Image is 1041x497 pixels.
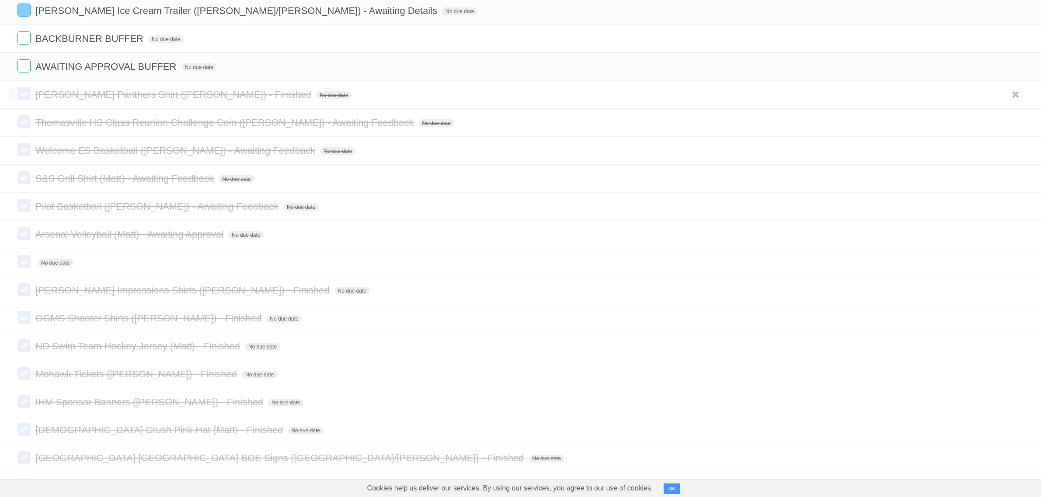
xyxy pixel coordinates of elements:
span: Cookies help us deliver our services. By using our services, you agree to our use of cookies. [359,480,662,497]
span: No due date [266,315,302,323]
span: AWAITING APPROVAL BUFFER [35,61,178,72]
span: [DEMOGRAPHIC_DATA] Crush Pink Hat (Matt) - Finished [35,425,285,435]
span: S&S Grill Shirt (Matt) - Awaiting Feedback [35,173,216,184]
label: Done [17,115,31,128]
span: No due date [38,259,73,267]
span: [PERSON_NAME] Impressions Shirts ([PERSON_NAME]) - Finished [35,285,331,296]
label: Done [17,283,31,296]
label: Done [17,311,31,324]
label: Done [17,339,31,352]
span: No due date [288,427,324,435]
span: Welcome ES Basketball ([PERSON_NAME]) - Awaiting Feedback [35,145,317,156]
label: Done [17,3,31,17]
span: Mohawk Tickets ([PERSON_NAME]) - Finished [35,369,239,380]
label: Done [17,479,31,492]
span: [PERSON_NAME] Panthers Shirt ([PERSON_NAME]) - Finished [35,89,313,100]
label: Done [17,31,31,45]
span: Thomasville HS Class Reunion Challenge Coin ([PERSON_NAME]) - Awaiting Feedback [35,117,416,128]
button: OK [664,483,681,494]
span: Pilot Basketball ([PERSON_NAME]) - Awaiting Feedback [35,201,281,212]
label: Done [17,87,31,100]
label: Done [17,255,31,268]
span: No due date [283,203,319,211]
span: No due date [419,119,454,127]
span: No due date [316,91,352,99]
span: Arsenal Volleyball (Matt) - Awaiting Approval [35,229,226,240]
label: Done [17,199,31,212]
label: Done [17,367,31,380]
span: OGMS Shooter Shirts ([PERSON_NAME]) - Finished [35,313,264,324]
span: [PERSON_NAME] Ice Cream Trailer ([PERSON_NAME]/[PERSON_NAME]) - Awaiting Details [35,5,439,16]
span: No due date [228,231,264,239]
label: Done [17,227,31,240]
span: IHM Sponsor Banners ([PERSON_NAME]) - Finished [35,397,265,407]
span: No due date [148,35,184,43]
span: No due date [268,399,303,407]
label: Done [17,171,31,184]
label: Done [17,395,31,408]
span: No due date [529,455,564,462]
span: No due date [242,371,277,379]
span: No due date [442,7,477,15]
label: Done [17,59,31,72]
span: ND Swim Team Hockey Jersey (Matt) - Finished [35,341,242,352]
span: BACKBURNER BUFFER [35,33,146,44]
span: [GEOGRAPHIC_DATA] [GEOGRAPHIC_DATA] BOE Signs ([GEOGRAPHIC_DATA]/[PERSON_NAME]) - Finished [35,452,526,463]
span: No due date [181,63,217,71]
span: No due date [320,147,355,155]
label: Done [17,423,31,436]
label: Done [17,143,31,156]
label: Done [17,451,31,464]
span: No due date [334,287,370,295]
span: No due date [245,343,280,351]
span: No due date [219,175,254,183]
